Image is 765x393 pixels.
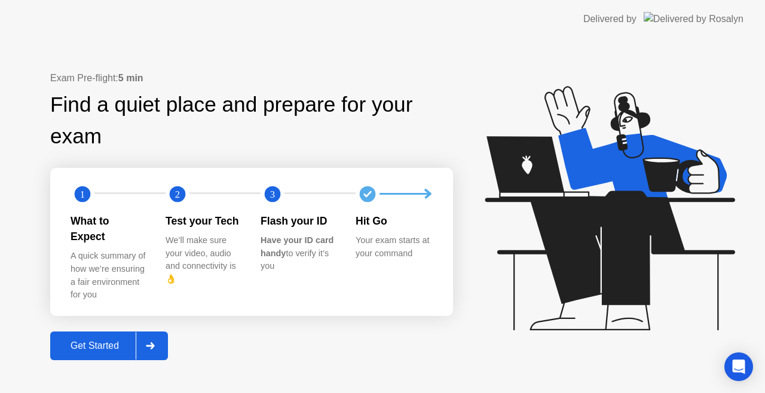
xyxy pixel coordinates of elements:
div: Flash your ID [261,213,336,229]
div: What to Expect [71,213,146,245]
div: Test your Tech [166,213,241,229]
div: Get Started [54,340,136,351]
div: Open Intercom Messenger [724,352,753,381]
div: Exam Pre-flight: [50,71,453,85]
div: Your exam starts at your command [356,234,432,260]
div: Hit Go [356,213,432,229]
div: We’ll make sure your video, audio and connectivity is 👌 [166,234,241,285]
b: 5 min [118,73,143,83]
button: Get Started [50,331,168,360]
text: 2 [175,188,180,199]
div: A quick summary of how we’re ensuring a fair environment for you [71,250,146,301]
b: Have your ID card handy [261,235,333,258]
text: 1 [80,188,85,199]
text: 3 [270,188,275,199]
div: Delivered by [583,12,637,26]
div: to verify it’s you [261,234,336,273]
img: Delivered by Rosalyn [644,12,743,26]
div: Find a quiet place and prepare for your exam [50,89,453,152]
